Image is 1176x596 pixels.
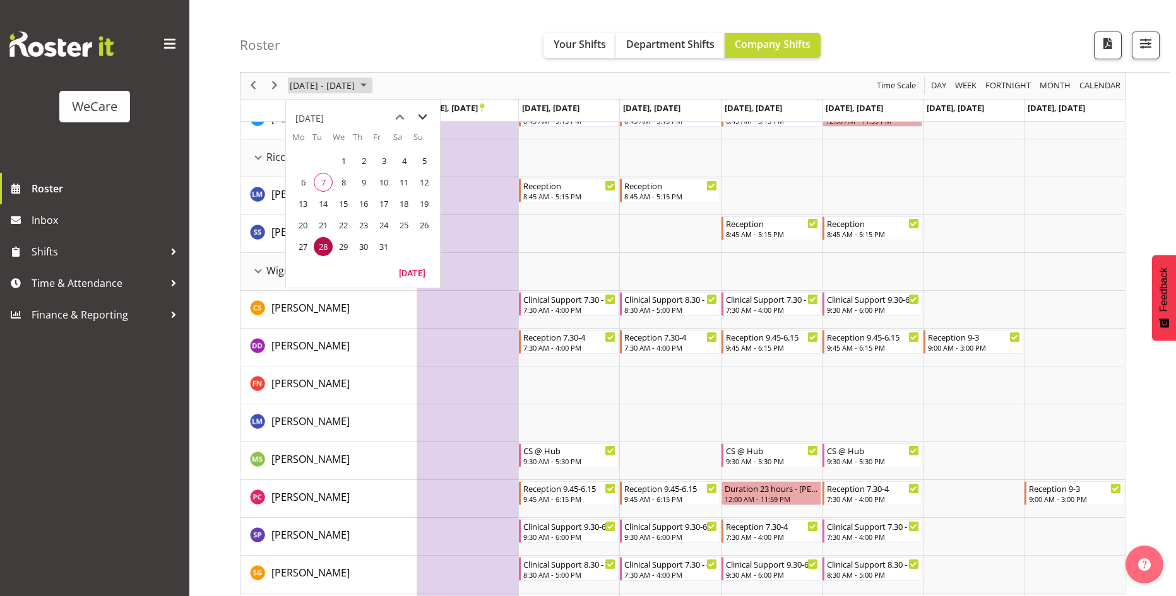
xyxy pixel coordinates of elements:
[271,377,350,390] span: [PERSON_NAME]
[411,106,434,129] button: next month
[523,494,615,504] div: 9:45 AM - 6:15 PM
[725,494,818,504] div: 12:00 AM - 11:59 PM
[624,570,716,580] div: 7:30 AM - 4:00 PM
[953,78,979,94] button: Timeline Week
[726,293,818,305] div: Clinical Support 7.30 - 4
[875,78,918,94] button: Time Scale
[827,570,919,580] div: 8:30 AM - 5:00 PM
[927,102,984,114] span: [DATE], [DATE]
[519,330,619,354] div: Demi Dumitrean"s event - Reception 7.30-4 Begin From Tuesday, October 28, 2025 at 7:30:00 AM GMT+...
[984,78,1032,94] span: Fortnight
[1029,482,1121,494] div: Reception 9-3
[415,151,434,170] span: Sunday, October 5, 2025
[266,149,312,165] span: Riccarton
[624,293,716,305] div: Clinical Support 8.30 - 5
[735,37,811,51] span: Company Shifts
[722,557,821,581] div: Sanjita Gurung"s event - Clinical Support 9.30-6 Begin From Thursday, October 30, 2025 at 9:30:00...
[271,565,350,580] a: [PERSON_NAME]
[271,452,350,467] a: [PERSON_NAME]
[624,330,716,343] div: Reception 7.30-4
[271,414,350,428] span: [PERSON_NAME]
[1152,255,1176,341] button: Feedback - Show survey
[827,229,919,239] div: 8:45 AM - 5:15 PM
[395,173,413,192] span: Saturday, October 11, 2025
[726,444,818,457] div: CS @ Hub
[240,38,280,52] h4: Roster
[827,305,919,315] div: 9:30 AM - 6:00 PM
[519,557,619,581] div: Sanjita Gurung"s event - Clinical Support 8.30 - 5 Begin From Tuesday, October 28, 2025 at 8:30:0...
[827,330,919,343] div: Reception 9.45-6.15
[827,444,919,457] div: CS @ Hub
[624,191,716,201] div: 8:45 AM - 5:15 PM
[722,216,821,240] div: Savanna Samson"s event - Reception Begin From Thursday, October 30, 2025 at 8:45:00 AM GMT+13:00 ...
[271,338,350,353] a: [PERSON_NAME]
[523,305,615,315] div: 7:30 AM - 4:00 PM
[241,518,417,556] td: Sabnam Pun resource
[928,330,1020,343] div: Reception 9-3
[415,173,434,192] span: Sunday, October 12, 2025
[288,78,372,94] button: October 2025
[722,443,821,467] div: Mehreen Sardar"s event - CS @ Hub Begin From Thursday, October 30, 2025 at 9:30:00 AM GMT+13:00 E...
[1158,267,1170,312] span: Feedback
[241,329,417,366] td: Demi Dumitrean resource
[624,305,716,315] div: 8:30 AM - 5:00 PM
[72,97,117,116] div: WeCare
[827,494,919,504] div: 7:30 AM - 4:00 PM
[353,131,373,150] th: Th
[9,32,114,57] img: Rosterit website logo
[271,339,350,353] span: [PERSON_NAME]
[354,216,373,235] span: Thursday, October 23, 2025
[32,305,164,324] span: Finance & Reporting
[333,131,353,150] th: We
[725,482,818,494] div: Duration 23 hours - [PERSON_NAME]
[983,78,1033,94] button: Fortnight
[876,78,917,94] span: Time Scale
[522,102,579,114] span: [DATE], [DATE]
[266,263,304,278] span: Wigram
[241,139,417,177] td: Riccarton resource
[624,482,716,494] div: Reception 9.45-6.15
[929,78,949,94] button: Timeline Day
[726,532,818,542] div: 7:30 AM - 4:00 PM
[415,194,434,213] span: Sunday, October 19, 2025
[523,532,615,542] div: 9:30 AM - 6:00 PM
[823,216,922,240] div: Savanna Samson"s event - Reception Begin From Friday, October 31, 2025 at 8:45:00 AM GMT+13:00 En...
[726,456,818,466] div: 9:30 AM - 5:30 PM
[374,237,393,256] span: Friday, October 31, 2025
[726,570,818,580] div: 9:30 AM - 6:00 PM
[374,216,393,235] span: Friday, October 24, 2025
[823,481,922,505] div: Penny Clyne-Moffat"s event - Reception 7.30-4 Begin From Friday, October 31, 2025 at 7:30:00 AM G...
[924,330,1023,354] div: Demi Dumitrean"s event - Reception 9-3 Begin From Saturday, November 1, 2025 at 9:00:00 AM GMT+13...
[354,173,373,192] span: Thursday, October 9, 2025
[413,131,434,150] th: Su
[1078,78,1123,94] button: Month
[312,236,333,257] td: Tuesday, October 28, 2025
[543,33,616,58] button: Your Shifts
[624,494,716,504] div: 9:45 AM - 6:15 PM
[241,556,417,593] td: Sanjita Gurung resource
[294,173,312,192] span: Monday, October 6, 2025
[271,527,350,542] a: [PERSON_NAME]
[314,194,333,213] span: Tuesday, October 14, 2025
[1094,32,1122,59] button: Download a PDF of the roster according to the set date range.
[620,481,720,505] div: Penny Clyne-Moffat"s event - Reception 9.45-6.15 Begin From Wednesday, October 29, 2025 at 9:45:0...
[334,216,353,235] span: Wednesday, October 22, 2025
[519,443,619,467] div: Mehreen Sardar"s event - CS @ Hub Begin From Tuesday, October 28, 2025 at 9:30:00 AM GMT+13:00 En...
[827,342,919,353] div: 9:45 AM - 6:15 PM
[32,211,183,230] span: Inbox
[823,330,922,354] div: Demi Dumitrean"s event - Reception 9.45-6.15 Begin From Friday, October 31, 2025 at 9:45:00 AM GM...
[523,570,615,580] div: 8:30 AM - 5:00 PM
[726,217,818,230] div: Reception
[1025,481,1124,505] div: Penny Clyne-Moffat"s event - Reception 9-3 Begin From Sunday, November 2, 2025 at 9:00:00 AM GMT+...
[827,217,919,230] div: Reception
[620,557,720,581] div: Sanjita Gurung"s event - Clinical Support 7.30 - 4 Begin From Wednesday, October 29, 2025 at 7:30...
[242,73,264,99] div: previous period
[726,330,818,343] div: Reception 9.45-6.15
[271,112,350,126] span: [PERSON_NAME]
[726,305,818,315] div: 7:30 AM - 4:00 PM
[722,292,821,316] div: Catherine Stewart"s event - Clinical Support 7.30 - 4 Begin From Thursday, October 30, 2025 at 7:...
[374,173,393,192] span: Friday, October 10, 2025
[827,520,919,532] div: Clinical Support 7.30 - 4
[523,191,615,201] div: 8:45 AM - 5:15 PM
[726,558,818,570] div: Clinical Support 9.30-6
